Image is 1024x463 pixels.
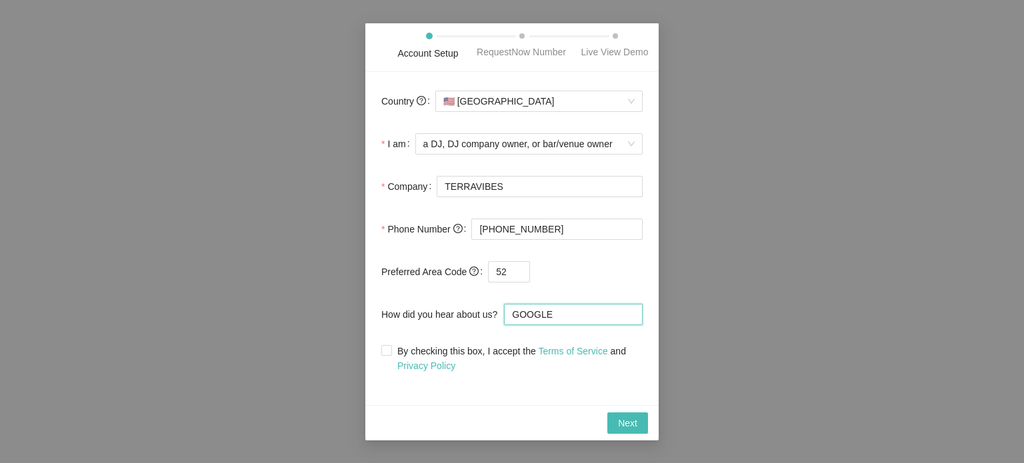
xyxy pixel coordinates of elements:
[469,266,479,276] span: question-circle
[381,301,504,328] label: How did you hear about us?
[381,264,479,279] span: Preferred Area Code
[443,91,635,111] span: [GEOGRAPHIC_DATA]
[381,173,437,200] label: Company
[443,96,455,107] span: 🇺🇸
[581,45,649,59] div: Live View Demo
[423,134,635,154] span: a DJ, DJ company owner, or bar/venue owner
[618,416,637,430] span: Next
[397,360,455,371] a: Privacy Policy
[504,304,643,325] input: How did you hear about us?
[538,346,607,356] a: Terms of Service
[392,344,643,373] span: By checking this box, I accept the and
[397,46,458,61] div: Account Setup
[453,224,463,233] span: question-circle
[437,176,643,197] input: Company
[607,412,648,434] button: Next
[387,222,462,236] span: Phone Number
[477,45,566,59] div: RequestNow Number
[381,94,426,109] span: Country
[381,131,415,157] label: I am
[417,96,426,105] span: question-circle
